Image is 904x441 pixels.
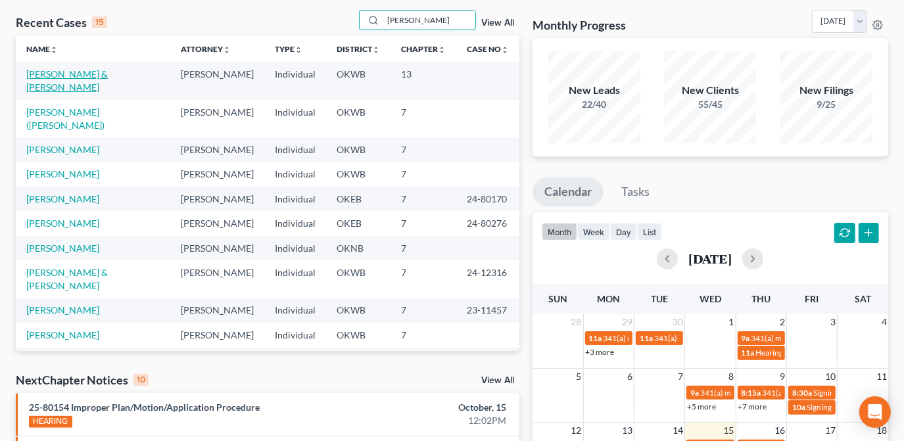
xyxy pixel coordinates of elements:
[742,348,755,358] span: 11a
[16,14,107,30] div: Recent Cases
[626,369,634,384] span: 6
[391,187,456,211] td: 7
[792,402,805,412] span: 10a
[792,388,812,398] span: 8:30a
[664,98,756,111] div: 55/45
[533,177,604,206] a: Calendar
[391,100,456,137] td: 7
[326,298,391,323] td: OKWB
[372,46,380,54] i: unfold_more
[295,46,302,54] i: unfold_more
[181,44,231,54] a: Attorneyunfold_more
[26,218,99,229] a: [PERSON_NAME]
[391,323,456,347] td: 7
[855,293,871,304] span: Sat
[829,314,837,330] span: 3
[264,162,326,187] td: Individual
[275,44,302,54] a: Typeunfold_more
[467,44,509,54] a: Case Nounfold_more
[728,314,736,330] span: 1
[170,260,264,298] td: [PERSON_NAME]
[671,423,684,438] span: 14
[170,62,264,99] td: [PERSON_NAME]
[264,298,326,323] td: Individual
[391,211,456,235] td: 7
[456,211,519,235] td: 24-80276
[356,401,506,414] div: October, 15
[597,293,620,304] span: Mon
[326,137,391,162] td: OKWB
[548,98,640,111] div: 22/40
[778,369,786,384] span: 9
[778,314,786,330] span: 2
[170,211,264,235] td: [PERSON_NAME]
[751,293,771,304] span: Thu
[383,11,475,30] input: Search by name...
[326,211,391,235] td: OKEB
[542,223,577,241] button: month
[742,333,750,343] span: 9a
[50,46,58,54] i: unfold_more
[575,369,583,384] span: 5
[824,423,837,438] span: 17
[391,137,456,162] td: 7
[756,348,859,358] span: Hearing for [PERSON_NAME]
[401,44,446,54] a: Chapterunfold_more
[640,333,653,343] span: 11a
[751,333,878,343] span: 341(a) meeting for [PERSON_NAME]
[26,329,99,340] a: [PERSON_NAME]
[570,423,583,438] span: 12
[264,137,326,162] td: Individual
[264,211,326,235] td: Individual
[326,323,391,347] td: OKWB
[16,372,149,388] div: NextChapter Notices
[326,236,391,260] td: OKNB
[875,423,888,438] span: 18
[26,267,108,291] a: [PERSON_NAME] & [PERSON_NAME]
[29,402,260,413] a: 25-80154 Improper Plan/Motion/Application Procedure
[637,223,662,241] button: list
[92,16,107,28] div: 15
[671,314,684,330] span: 30
[26,144,99,155] a: [PERSON_NAME]
[481,18,514,28] a: View All
[501,46,509,54] i: unfold_more
[742,388,761,398] span: 8:15a
[700,293,721,304] span: Wed
[170,162,264,187] td: [PERSON_NAME]
[677,369,684,384] span: 7
[621,423,634,438] span: 13
[29,416,72,428] div: HEARING
[824,369,837,384] span: 10
[391,62,456,99] td: 13
[570,314,583,330] span: 28
[264,187,326,211] td: Individual
[651,293,668,304] span: Tue
[26,168,99,179] a: [PERSON_NAME]
[700,388,897,398] span: 341(a) meeting for [PERSON_NAME] & [PERSON_NAME]
[170,187,264,211] td: [PERSON_NAME]
[687,402,716,411] a: +5 more
[133,374,149,386] div: 10
[170,323,264,347] td: [PERSON_NAME]
[391,348,456,372] td: 7
[688,252,732,266] h2: [DATE]
[356,414,506,427] div: 12:02PM
[690,388,699,398] span: 9a
[326,62,391,99] td: OKWB
[533,17,626,33] h3: Monthly Progress
[456,187,519,211] td: 24-80170
[264,236,326,260] td: Individual
[589,333,602,343] span: 11a
[610,223,637,241] button: day
[264,260,326,298] td: Individual
[326,260,391,298] td: OKWB
[170,236,264,260] td: [PERSON_NAME]
[780,98,872,111] div: 9/25
[170,348,264,372] td: [PERSON_NAME]
[26,243,99,254] a: [PERSON_NAME]
[586,347,615,357] a: +3 more
[264,348,326,372] td: Individual
[723,423,736,438] span: 15
[26,304,99,315] a: [PERSON_NAME]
